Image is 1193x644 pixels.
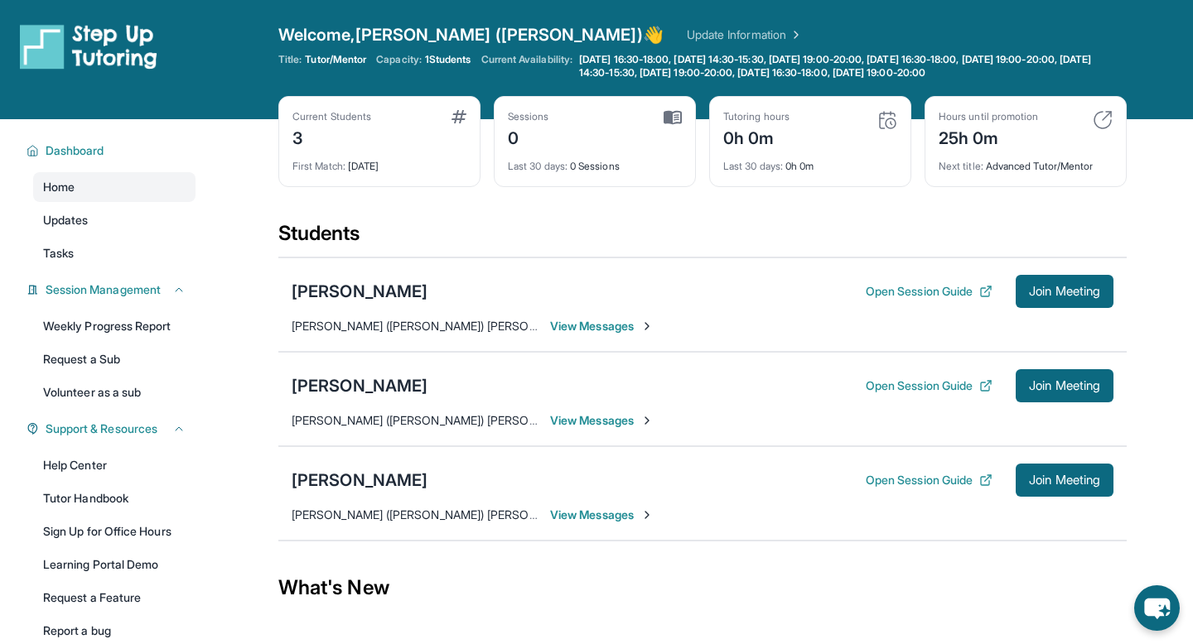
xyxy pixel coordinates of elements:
a: Help Center [33,450,196,480]
div: 3 [292,123,371,150]
div: Sessions [508,110,549,123]
span: [DATE] 16:30-18:00, [DATE] 14:30-15:30, [DATE] 19:00-20:00, [DATE] 16:30-18:00, [DATE] 19:00-20:0... [579,53,1123,79]
img: Chevron-Right [640,320,654,333]
div: 25h 0m [939,123,1038,150]
a: Request a Sub [33,344,196,374]
img: Chevron-Right [640,414,654,427]
img: card [877,110,897,130]
span: Last 30 days : [508,160,568,172]
img: Chevron Right [786,26,803,43]
span: Home [43,179,75,195]
button: Dashboard [39,142,186,159]
span: Current Availability: [481,53,572,79]
div: [PERSON_NAME] [292,469,427,492]
div: [PERSON_NAME] [292,280,427,303]
a: Home [33,172,196,202]
a: Sign Up for Office Hours [33,517,196,546]
button: Join Meeting [1016,275,1113,308]
div: Tutoring hours [723,110,790,123]
div: 0h 0m [723,150,897,173]
a: Tutor Handbook [33,483,196,513]
span: Welcome, [PERSON_NAME] ([PERSON_NAME]) 👋 [278,23,664,46]
span: Next title : [939,160,983,172]
span: [PERSON_NAME] ([PERSON_NAME]) [PERSON_NAME] : [292,507,581,521]
span: View Messages [550,507,654,523]
div: Current Students [292,110,371,123]
div: [PERSON_NAME] [292,374,427,397]
button: Session Management [39,281,186,298]
span: Last 30 days : [723,160,783,172]
span: View Messages [550,412,654,429]
a: Volunteer as a sub [33,377,196,407]
img: card [664,110,682,125]
a: Update Information [687,26,803,43]
button: Join Meeting [1016,464,1113,497]
div: Students [278,220,1127,257]
img: card [1093,110,1113,130]
a: Weekly Progress Report [33,311,196,341]
span: Join Meeting [1029,381,1100,391]
div: What's New [278,551,1127,624]
span: [PERSON_NAME] ([PERSON_NAME]) [PERSON_NAME] : [292,413,581,427]
button: Open Session Guide [866,472,993,488]
button: Support & Resources [39,421,186,437]
span: View Messages [550,318,654,334]
span: Tasks [43,245,74,262]
button: Open Session Guide [866,377,993,394]
span: Support & Resources [46,421,157,437]
a: [DATE] 16:30-18:00, [DATE] 14:30-15:30, [DATE] 19:00-20:00, [DATE] 16:30-18:00, [DATE] 19:00-20:0... [576,53,1127,79]
span: 1 Students [425,53,471,66]
span: Dashboard [46,142,104,159]
span: [PERSON_NAME] ([PERSON_NAME]) [PERSON_NAME] : [292,319,581,333]
div: Hours until promotion [939,110,1038,123]
span: First Match : [292,160,345,172]
img: Chevron-Right [640,508,654,521]
img: card [452,110,466,123]
div: 0 [508,123,549,150]
div: [DATE] [292,150,466,173]
span: Join Meeting [1029,286,1100,296]
div: 0 Sessions [508,150,682,173]
div: 0h 0m [723,123,790,150]
span: Join Meeting [1029,475,1100,485]
a: Tasks [33,238,196,268]
div: Advanced Tutor/Mentor [939,150,1113,173]
span: Session Management [46,281,161,298]
span: Updates [43,212,89,228]
a: Learning Portal Demo [33,550,196,579]
button: Join Meeting [1016,369,1113,402]
span: Title: [278,53,302,66]
a: Updates [33,205,196,235]
span: Capacity: [376,53,422,66]
button: chat-button [1134,585,1180,631]
span: Tutor/Mentor [305,53,366,66]
a: Request a Feature [33,583,196,613]
img: logo [20,23,157,70]
button: Open Session Guide [866,283,993,300]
